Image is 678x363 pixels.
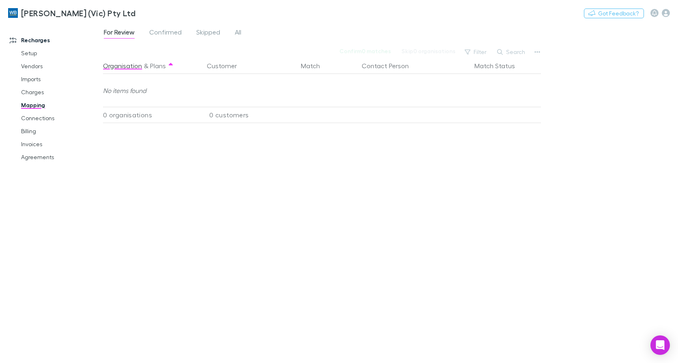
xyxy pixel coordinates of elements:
a: Agreements [13,151,107,164]
a: Vendors [13,60,107,73]
a: Recharges [2,34,107,47]
button: Organisation [103,58,142,74]
button: Match Status [474,58,525,74]
span: All [235,28,241,39]
button: Plans [150,58,166,74]
button: Search [493,47,530,57]
h3: [PERSON_NAME] (Vic) Pty Ltd [21,8,135,18]
button: Match [301,58,330,74]
button: Confirm0 matches [334,46,396,56]
div: & [103,58,197,74]
div: 0 organisations [103,107,200,123]
a: Mapping [13,99,107,112]
span: For Review [104,28,135,39]
button: Filter [461,47,491,57]
div: 0 customers [200,107,298,123]
button: Contact Person [362,58,418,74]
a: Imports [13,73,107,86]
button: Got Feedback? [584,9,644,18]
a: Invoices [13,138,107,151]
a: [PERSON_NAME] (Vic) Pty Ltd [3,3,140,23]
a: Charges [13,86,107,99]
div: Open Intercom Messenger [650,335,670,355]
span: Confirmed [149,28,182,39]
a: Setup [13,47,107,60]
button: Customer [207,58,247,74]
div: No items found [103,74,536,107]
a: Connections [13,112,107,125]
img: William Buck (Vic) Pty Ltd's Logo [8,8,18,18]
span: Skipped [196,28,220,39]
button: Skip0 organisations [396,46,461,56]
a: Billing [13,125,107,138]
